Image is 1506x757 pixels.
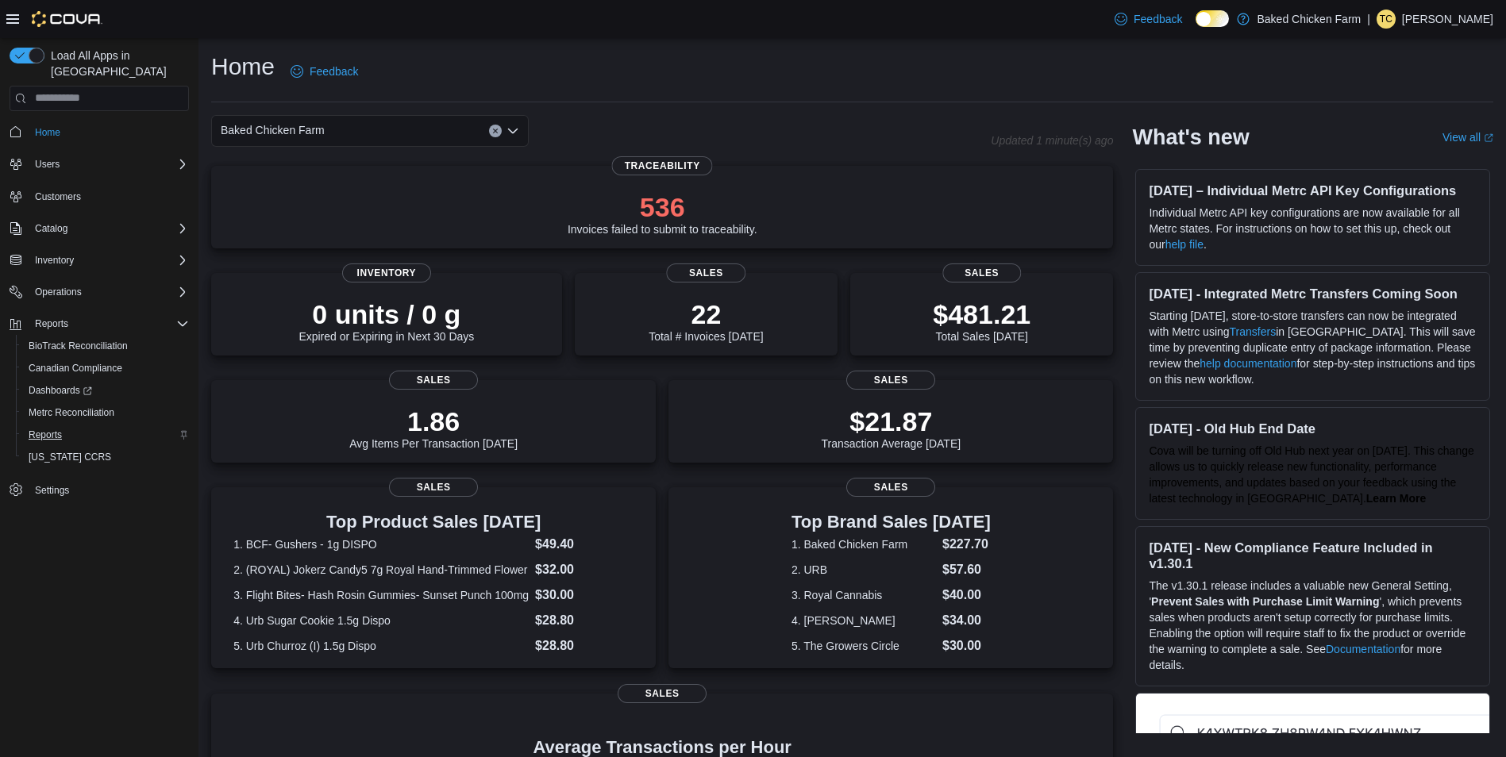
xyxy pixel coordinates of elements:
span: Cova will be turning off Old Hub next year on [DATE]. This change allows us to quickly release ne... [1149,444,1473,505]
p: 22 [649,298,763,330]
p: $481.21 [933,298,1030,330]
dt: 3. Royal Cannabis [792,587,936,603]
button: Catalog [3,217,195,240]
a: Dashboards [16,379,195,402]
dd: $40.00 [942,586,991,605]
dt: 3. Flight Bites- Hash Rosin Gummies- Sunset Punch 100mg [233,587,529,603]
dd: $30.00 [942,636,991,655]
img: Cova [32,11,102,27]
input: Dark Mode [1196,10,1229,27]
dd: $28.80 [535,611,634,630]
span: Settings [29,479,189,499]
button: Clear input [489,125,502,137]
h3: [DATE] - New Compliance Feature Included in v1.30.1 [1149,540,1477,571]
p: 1.86 [349,405,518,437]
strong: Learn More [1366,492,1426,505]
span: Operations [35,286,82,298]
a: Customers [29,187,87,206]
div: Total # Invoices [DATE] [649,298,763,343]
div: Avg Items Per Transaction [DATE] [349,405,518,450]
button: Metrc Reconciliation [16,402,195,424]
a: Canadian Compliance [22,359,129,378]
p: Individual Metrc API key configurations are now available for all Metrc states. For instructions ... [1149,205,1477,252]
dt: 2. (ROYAL) Jokerz Candy5 7g Royal Hand-Trimmed Flower [233,562,529,578]
span: Feedback [310,63,358,79]
h3: Top Brand Sales [DATE] [792,513,991,532]
dt: 1. Baked Chicken Farm [792,536,936,552]
div: Total Sales [DATE] [933,298,1030,343]
span: Feedback [1134,11,1182,27]
span: Inventory [35,254,74,267]
span: Baked Chicken Farm [221,121,325,140]
dd: $28.80 [535,636,634,655]
span: Canadian Compliance [29,362,122,375]
button: Operations [29,282,88,302]
span: Sales [942,263,1021,282]
a: Documentation [1326,643,1400,655]
span: Reports [29,428,62,441]
span: Washington CCRS [22,448,189,467]
span: Inventory [342,263,431,282]
button: Reports [29,314,75,333]
p: 0 units / 0 g [299,298,474,330]
button: Operations [3,281,195,303]
button: Home [3,121,195,144]
h4: Average Transactions per Hour [224,738,1100,757]
button: Canadian Compliance [16,357,195,379]
h3: Top Product Sales [DATE] [233,513,634,532]
button: Reports [3,313,195,335]
nav: Complex example [10,114,189,543]
h3: [DATE] - Integrated Metrc Transfers Coming Soon [1149,286,1477,302]
p: Updated 1 minute(s) ago [991,134,1113,147]
dd: $57.60 [942,560,991,579]
span: Home [35,126,60,139]
a: Home [29,123,67,142]
a: [US_STATE] CCRS [22,448,117,467]
p: 536 [568,191,757,223]
span: Home [29,122,189,142]
p: $21.87 [822,405,961,437]
div: Travis Crawford [1377,10,1396,29]
span: Sales [667,263,745,282]
span: Canadian Compliance [22,359,189,378]
button: Catalog [29,219,74,238]
button: Users [3,153,195,175]
a: Metrc Reconciliation [22,403,121,422]
a: View allExternal link [1442,131,1493,144]
span: [US_STATE] CCRS [29,451,111,463]
svg: External link [1484,133,1493,143]
span: Catalog [35,222,67,235]
button: Inventory [3,249,195,271]
span: Reports [22,425,189,444]
span: Sales [618,684,707,703]
h1: Home [211,51,275,83]
a: Settings [29,481,75,500]
span: Operations [29,282,189,302]
a: Transfers [1230,325,1277,338]
span: Sales [389,371,478,390]
dd: $34.00 [942,611,991,630]
h3: [DATE] – Individual Metrc API Key Configurations [1149,183,1477,198]
span: Metrc Reconciliation [22,403,189,422]
div: Expired or Expiring in Next 30 Days [299,298,474,343]
dt: 1. BCF- Gushers - 1g DISPO [233,536,529,552]
dd: $49.40 [535,535,634,554]
span: Reports [29,314,189,333]
dt: 4. Urb Sugar Cookie 1.5g Dispo [233,613,529,628]
dt: 5. The Growers Circle [792,638,936,654]
p: Starting [DATE], store-to-store transfers can now be integrated with Metrc using in [GEOGRAPHIC_D... [1149,308,1477,387]
div: Transaction Average [DATE] [822,405,961,450]
a: help documentation [1200,357,1296,370]
span: Inventory [29,251,189,270]
dt: 5. Urb Churroz (I) 1.5g Dispo [233,638,529,654]
span: BioTrack Reconciliation [22,336,189,355]
span: Reports [35,317,68,330]
button: Settings [3,478,195,501]
span: Catalog [29,219,189,238]
p: The v1.30.1 release includes a valuable new General Setting, ' ', which prevents sales when produ... [1149,578,1477,673]
span: Dark Mode [1196,27,1196,28]
span: Dashboards [22,381,189,400]
dd: $30.00 [535,586,634,605]
span: Sales [846,478,935,497]
button: [US_STATE] CCRS [16,446,195,468]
